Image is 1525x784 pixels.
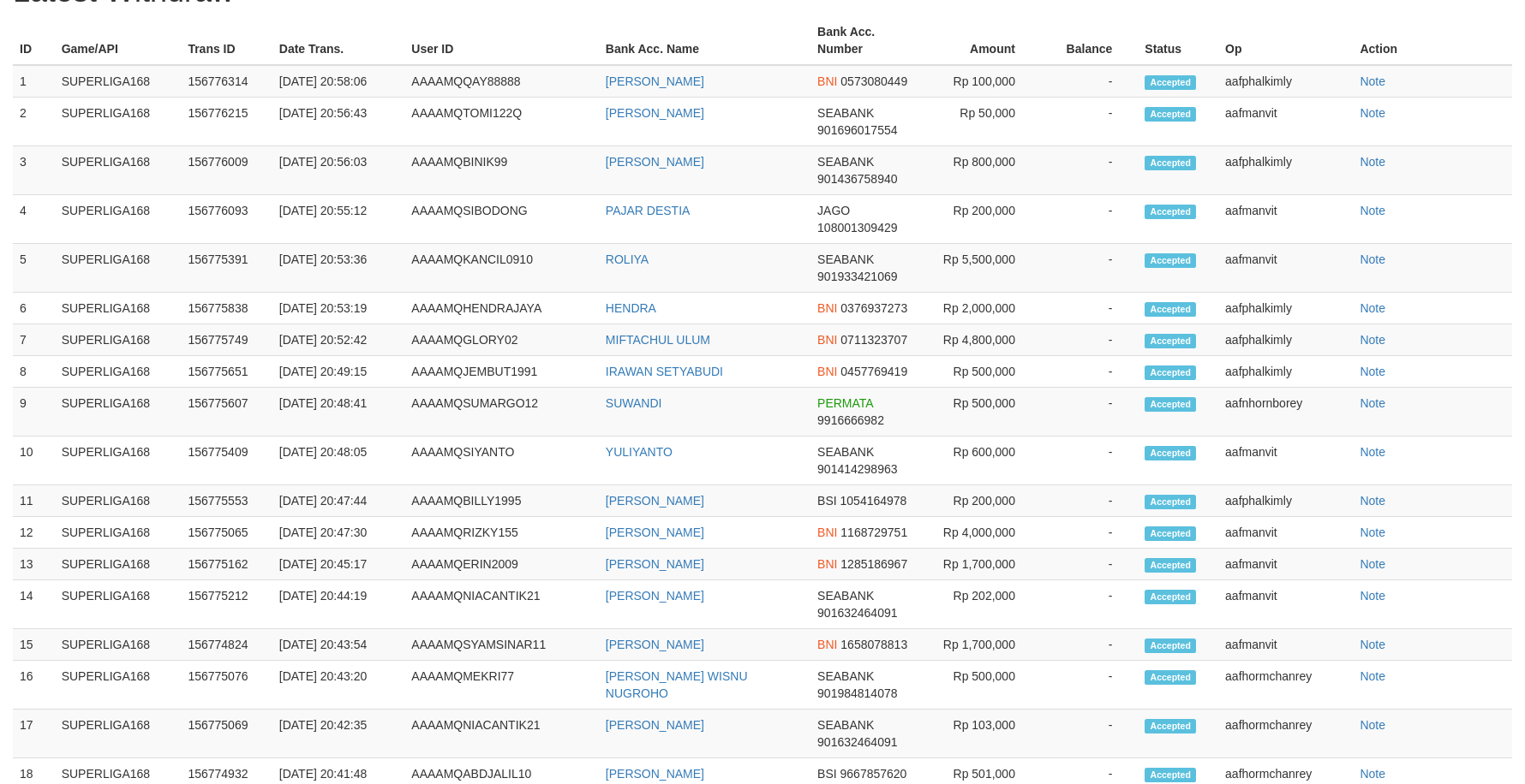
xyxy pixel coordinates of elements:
td: 16 [13,661,55,710]
td: AAAAMQJEMBUT1991 [404,356,599,388]
td: SUPERLIGA168 [55,65,182,98]
a: [PERSON_NAME] [606,767,704,781]
td: aafmanvit [1218,195,1353,244]
span: JAGO [817,204,850,217]
th: Trans ID [181,16,272,65]
td: SUPERLIGA168 [55,356,182,388]
span: BSI [817,767,837,781]
span: BNI [817,74,837,88]
a: PAJAR DESTIA [606,204,691,217]
td: - [1041,629,1138,661]
td: AAAAMQSYAMSINAR11 [404,629,599,661]
span: SEABANK [817,669,874,683]
td: - [1041,244,1138,293]
a: Note [1360,494,1385,508]
th: Action [1353,16,1512,65]
td: [DATE] 20:43:20 [272,661,405,710]
span: SEABANK [817,589,874,603]
td: 12 [13,517,55,549]
a: [PERSON_NAME] [606,638,704,651]
a: Note [1360,252,1385,266]
td: Rp 800,000 [926,146,1041,195]
td: 11 [13,485,55,517]
td: 156775065 [181,517,272,549]
td: AAAAMQSIBODONG [404,195,599,244]
span: 901933421069 [817,270,897,283]
a: Note [1360,365,1385,378]
td: - [1041,388,1138,437]
td: [DATE] 20:48:41 [272,388,405,437]
td: 7 [13,324,55,356]
span: Accepted [1145,107,1196,122]
a: SUWANDI [606,396,662,410]
td: AAAAMQKANCIL0910 [404,244,599,293]
span: 0711323707 [840,333,907,347]
a: [PERSON_NAME] [606,155,704,169]
td: aafhormchanrey [1218,710,1353,758]
td: Rp 600,000 [926,437,1041,485]
span: 9667857620 [840,767,907,781]
td: 5 [13,244,55,293]
td: 4 [13,195,55,244]
a: Note [1360,204,1385,217]
td: aafmanvit [1218,98,1353,146]
td: AAAAMQTOMI122Q [404,98,599,146]
td: SUPERLIGA168 [55,146,182,195]
td: - [1041,485,1138,517]
th: Bank Acc. Number [810,16,926,65]
span: SEABANK [817,718,874,732]
td: 156775749 [181,324,272,356]
td: aafmanvit [1218,517,1353,549]
span: Accepted [1145,768,1196,782]
td: [DATE] 20:42:35 [272,710,405,758]
td: aafmanvit [1218,549,1353,580]
td: Rp 103,000 [926,710,1041,758]
td: AAAAMQNIACANTIK21 [404,710,599,758]
td: 2 [13,98,55,146]
span: BNI [817,557,837,571]
span: Accepted [1145,205,1196,219]
th: Balance [1041,16,1138,65]
td: Rp 500,000 [926,356,1041,388]
a: Note [1360,589,1385,603]
span: 9916666982 [817,413,884,427]
td: 1 [13,65,55,98]
td: aafphalkimly [1218,65,1353,98]
td: - [1041,293,1138,324]
td: SUPERLIGA168 [55,293,182,324]
span: 0573080449 [840,74,907,88]
td: SUPERLIGA168 [55,517,182,549]
span: Accepted [1145,302,1196,317]
td: AAAAMQBILLY1995 [404,485,599,517]
span: 901984814078 [817,686,897,700]
span: Accepted [1145,334,1196,348]
td: aafmanvit [1218,629,1353,661]
a: [PERSON_NAME] [606,589,704,603]
td: SUPERLIGA168 [55,324,182,356]
td: 10 [13,437,55,485]
td: 156776314 [181,65,272,98]
th: Op [1218,16,1353,65]
td: SUPERLIGA168 [55,485,182,517]
a: Note [1360,396,1385,410]
span: Accepted [1145,253,1196,268]
a: Note [1360,155,1385,169]
td: 156775069 [181,710,272,758]
span: Accepted [1145,397,1196,412]
td: Rp 2,000,000 [926,293,1041,324]
a: HENDRA [606,301,656,315]
td: aafphalkimly [1218,485,1353,517]
span: PERMATA [817,396,873,410]
td: - [1041,324,1138,356]
span: SEABANK [817,155,874,169]
span: SEABANK [817,106,874,120]
td: 156774824 [181,629,272,661]
td: Rp 200,000 [926,195,1041,244]
a: Note [1360,74,1385,88]
span: Accepted [1145,156,1196,170]
td: Rp 500,000 [926,388,1041,437]
a: [PERSON_NAME] WISNU NUGROHO [606,669,748,700]
a: [PERSON_NAME] [606,526,704,539]
td: 156775651 [181,356,272,388]
span: Accepted [1145,670,1196,685]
